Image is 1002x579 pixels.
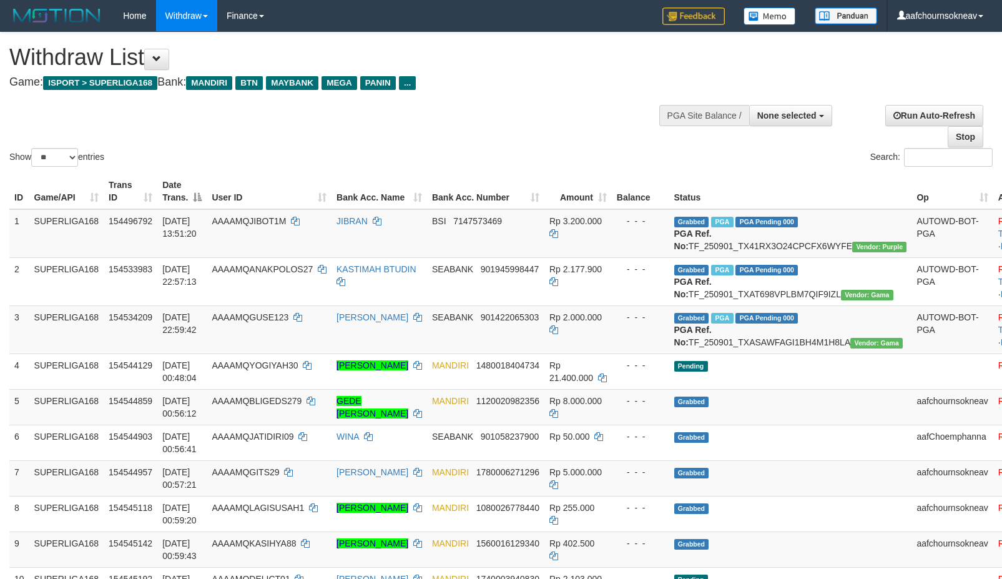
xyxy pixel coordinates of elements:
[29,354,104,389] td: SUPERLIGA168
[162,503,197,525] span: [DATE] 00:59:20
[29,305,104,354] td: SUPERLIGA168
[544,174,612,209] th: Amount: activate to sort column ascending
[157,174,207,209] th: Date Trans.: activate to sort column descending
[212,360,298,370] span: AAAAMQYOGIYAH30
[911,496,993,532] td: aafchournsokneav
[481,312,539,322] span: Copy 901422065303 to clipboard
[674,432,709,443] span: Grabbed
[476,360,539,370] span: Copy 1480018404734 to clipboard
[815,7,877,24] img: panduan.png
[662,7,725,25] img: Feedback.jpg
[911,305,993,354] td: AUTOWD-BOT-PGA
[9,305,29,354] td: 3
[735,217,798,227] span: PGA Pending
[453,216,502,226] span: Copy 7147573469 to clipboard
[674,468,709,478] span: Grabbed
[911,460,993,496] td: aafchournsokneav
[612,174,669,209] th: Balance
[212,467,279,477] span: AAAAMQGITS29
[432,432,473,442] span: SEABANK
[476,538,539,548] span: Copy 1560016129340 to clipboard
[549,216,602,226] span: Rp 3.200.000
[322,76,357,90] span: MEGA
[481,264,539,274] span: Copy 901945998447 to clipboard
[29,389,104,425] td: SUPERLIGA168
[212,432,293,442] span: AAAAMQJATIDIRI09
[432,503,469,513] span: MANDIRI
[432,264,473,274] span: SEABANK
[336,396,408,418] a: GEDE [PERSON_NAME]
[109,538,152,548] span: 154545142
[549,432,590,442] span: Rp 50.000
[399,76,416,90] span: ...
[109,432,152,442] span: 154544903
[186,76,232,90] span: MANDIRI
[911,389,993,425] td: aafchournsokneav
[336,467,408,477] a: [PERSON_NAME]
[43,76,157,90] span: ISPORT > SUPERLIGA168
[109,216,152,226] span: 154496792
[432,360,469,370] span: MANDIRI
[29,209,104,258] td: SUPERLIGA168
[332,174,427,209] th: Bank Acc. Name: activate to sort column ascending
[109,503,152,513] span: 154545118
[9,257,29,305] td: 2
[870,148,993,167] label: Search:
[162,467,197,490] span: [DATE] 00:57:21
[9,76,656,89] h4: Game: Bank:
[674,503,709,514] span: Grabbed
[674,539,709,550] span: Grabbed
[735,313,798,324] span: PGA Pending
[29,425,104,460] td: SUPERLIGA168
[9,389,29,425] td: 5
[674,277,712,299] b: PGA Ref. No:
[212,264,313,274] span: AAAAMQANAKPOLOS27
[29,174,104,209] th: Game/API: activate to sort column ascending
[432,396,469,406] span: MANDIRI
[885,105,983,126] a: Run Auto-Refresh
[674,229,712,251] b: PGA Ref. No:
[162,432,197,454] span: [DATE] 00:56:41
[711,217,733,227] span: Marked by aafsoumeymey
[109,264,152,274] span: 154533983
[162,360,197,383] span: [DATE] 00:48:04
[669,209,912,258] td: TF_250901_TX41RX3O24CPCFX6WYFE
[948,126,983,147] a: Stop
[549,396,602,406] span: Rp 8.000.000
[476,396,539,406] span: Copy 1120020982356 to clipboard
[852,242,906,252] span: Vendor URL: https://trx4.1velocity.biz
[617,502,664,514] div: - - -
[9,45,656,70] h1: Withdraw List
[476,503,539,513] span: Copy 1080026778440 to clipboard
[9,174,29,209] th: ID
[549,360,593,383] span: Rp 21.400.000
[427,174,544,209] th: Bank Acc. Number: activate to sort column ascending
[109,396,152,406] span: 154544859
[9,425,29,460] td: 6
[336,432,359,442] a: WINA
[162,312,197,335] span: [DATE] 22:59:42
[674,217,709,227] span: Grabbed
[617,263,664,275] div: - - -
[432,216,446,226] span: BSI
[617,537,664,550] div: - - -
[432,467,469,477] span: MANDIRI
[29,257,104,305] td: SUPERLIGA168
[432,312,473,322] span: SEABANK
[669,257,912,305] td: TF_250901_TXAT698VPLBM7QIF9IZL
[744,7,796,25] img: Button%20Memo.svg
[749,105,832,126] button: None selected
[617,311,664,324] div: - - -
[669,305,912,354] td: TF_250901_TXASAWFAGI1BH4M1H8LA
[757,111,817,121] span: None selected
[549,467,602,477] span: Rp 5.000.000
[617,359,664,372] div: - - -
[162,216,197,239] span: [DATE] 13:51:20
[31,148,78,167] select: Showentries
[911,257,993,305] td: AUTOWD-BOT-PGA
[617,466,664,478] div: - - -
[911,532,993,567] td: aafchournsokneav
[841,290,893,300] span: Vendor URL: https://trx31.1velocity.biz
[549,538,594,548] span: Rp 402.500
[911,174,993,209] th: Op: activate to sort column ascending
